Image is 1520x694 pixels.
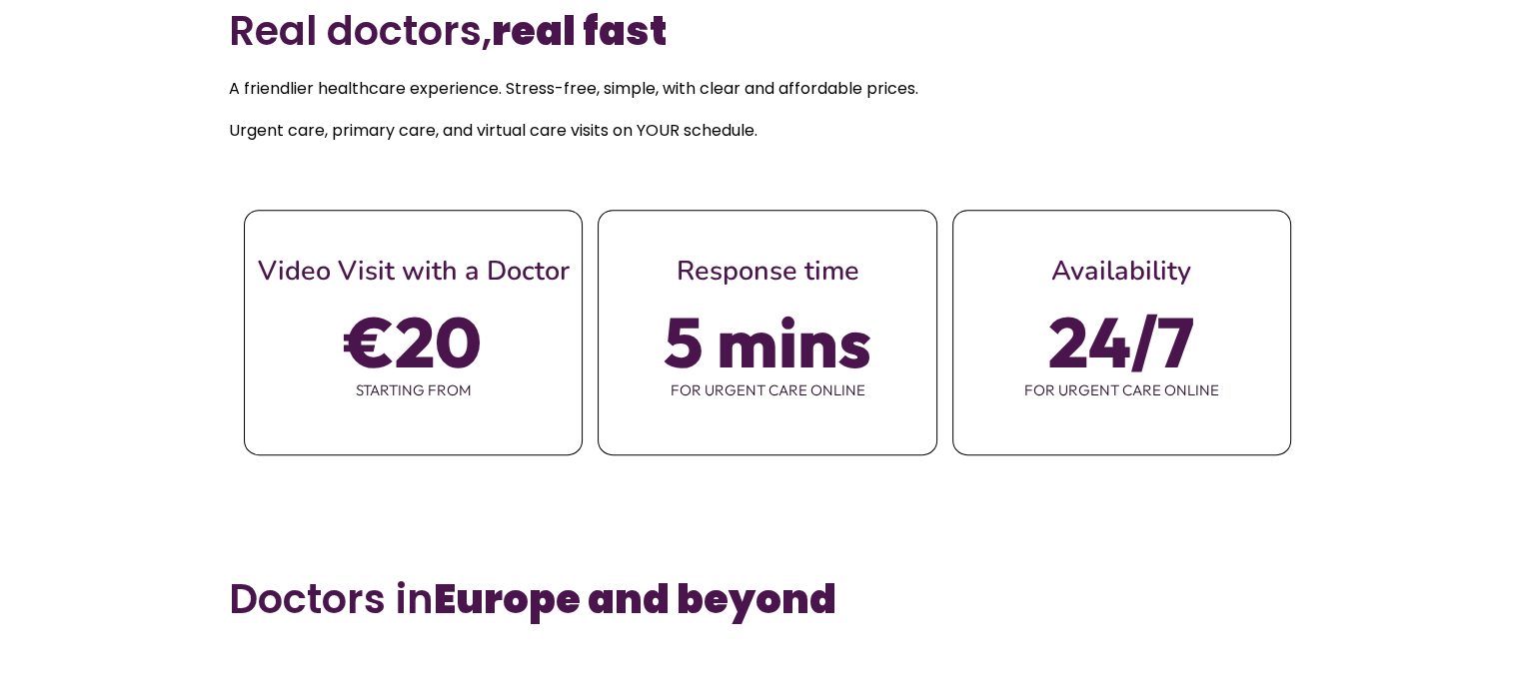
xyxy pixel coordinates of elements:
[1048,314,1194,369] span: 24/7
[676,253,858,290] span: Response time
[245,369,582,411] span: starting from
[599,369,935,411] span: for urgent care online
[492,3,667,59] b: real fast
[229,75,1291,103] p: A friendlier healthcare experience. Stress-free, simple, with clear and affordable prices.
[229,117,1291,145] p: Urgent care, primary care, and virtual care visits on YOUR schedule.
[434,571,836,627] b: Europe and beyond
[1051,253,1191,290] span: Availability
[953,369,1290,411] span: for urgent care online
[229,575,1291,623] h3: Doctors in
[229,7,1291,55] h2: Real doctors,
[258,253,570,290] span: Video Visit with a Doctor
[664,314,871,369] span: 5 mins
[345,314,482,369] span: €20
